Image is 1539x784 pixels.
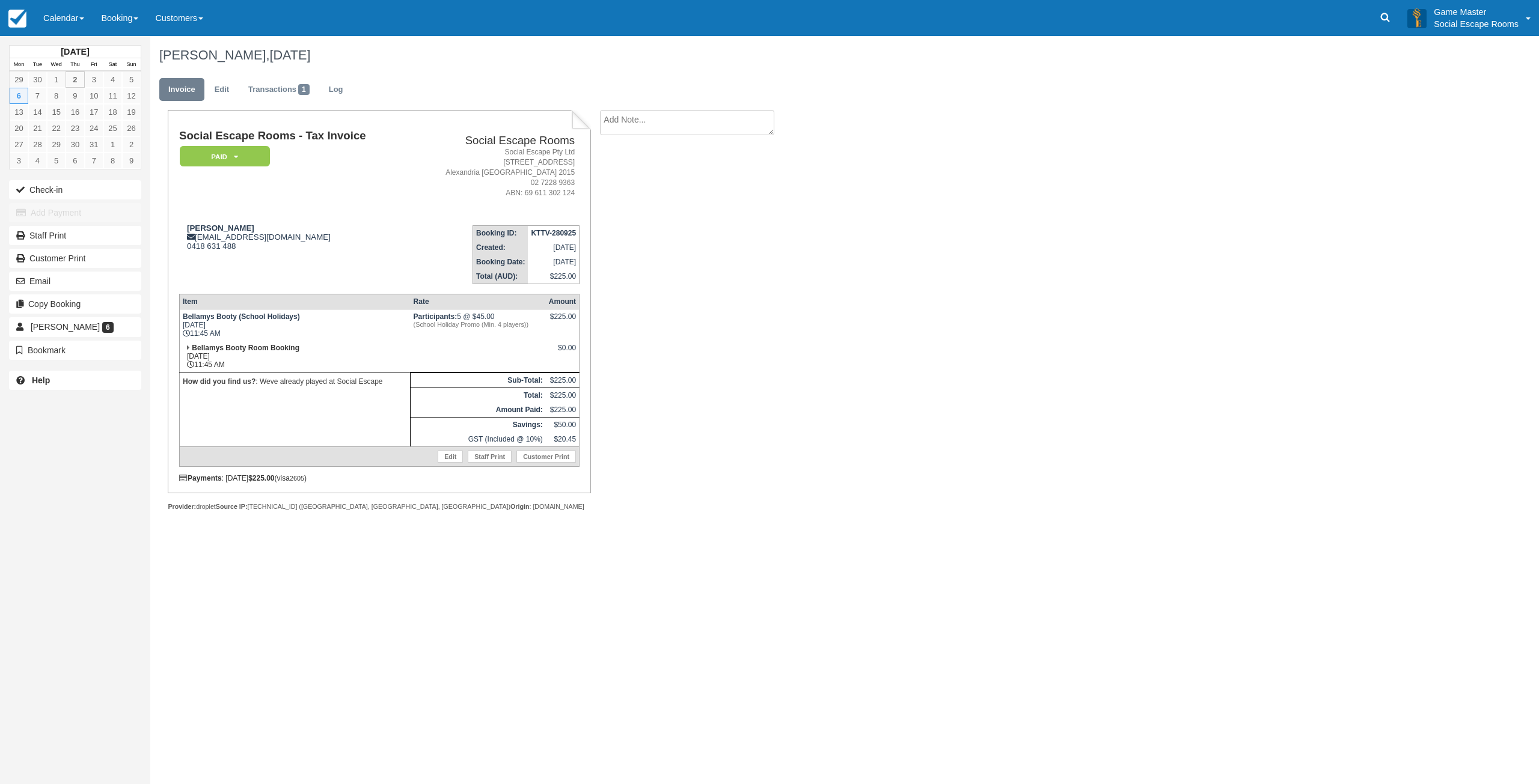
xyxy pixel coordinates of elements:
th: Booking ID: [473,225,528,240]
a: 9 [122,153,141,169]
a: 7 [28,88,47,104]
th: Total: [411,387,546,403]
a: Invoice [159,78,204,102]
address: Social Escape Pty Ltd [STREET_ADDRESS] Alexandria [GEOGRAPHIC_DATA] 2015 02 7228 9363 ABN: 69 611... [414,147,575,199]
strong: Source IP: [216,503,248,510]
th: Item [179,294,410,309]
a: [PERSON_NAME] 6 [9,317,141,336]
strong: Provider: [168,503,196,510]
td: $225.00 [546,372,580,387]
a: 15 [47,104,66,120]
td: [DATE] [528,255,579,269]
a: 11 [103,88,122,104]
a: 6 [10,88,28,104]
img: A3 [1407,8,1427,28]
a: 28 [28,136,47,153]
td: [DATE] 11:45 AM [179,341,410,372]
a: 1 [103,136,122,153]
a: 14 [28,104,47,120]
strong: Payments [179,474,222,482]
button: Add Payment [9,203,141,222]
th: Total (AUD): [473,269,528,284]
span: 1 [298,84,310,95]
a: 20 [10,120,28,136]
a: 8 [103,153,122,169]
th: Amount [546,294,580,309]
p: Game Master [1434,6,1519,18]
a: Transactions1 [239,78,319,102]
a: 22 [47,120,66,136]
a: 17 [85,104,103,120]
a: 24 [85,120,103,136]
strong: Origin [510,503,529,510]
td: $225.00 [546,403,580,418]
a: Staff Print [9,226,141,245]
strong: [PERSON_NAME] [187,223,254,232]
strong: Bellamys Booty (School Holidays) [183,312,300,321]
a: Paid [179,145,266,168]
th: Thu [66,58,84,71]
td: [DATE] [528,240,579,255]
span: [PERSON_NAME] [31,322,100,332]
small: 2605 [290,475,304,482]
button: Email [9,272,141,291]
a: 8 [47,88,66,104]
button: Bookmark [9,341,141,360]
b: Help [32,375,50,385]
a: 5 [122,71,141,88]
img: checkfront-main-nav-mini-logo.png [8,10,26,28]
a: 12 [122,88,141,104]
a: 27 [10,136,28,153]
a: 10 [85,88,103,104]
a: 29 [10,71,28,88]
strong: KTTV-280925 [531,229,576,237]
strong: $225.00 [248,474,274,482]
td: $20.45 [546,432,580,447]
a: 30 [28,71,47,88]
a: 16 [66,104,84,120]
th: Savings: [411,417,546,432]
a: 4 [103,71,122,88]
em: (School Holiday Promo (Min. 4 players)) [414,321,543,328]
a: Edit [438,451,463,463]
td: 5 @ $45.00 [411,309,546,341]
div: : [DATE] (visa ) [179,474,580,482]
td: GST (Included @ 10%) [411,432,546,447]
th: Amount Paid: [411,403,546,418]
a: Log [320,78,352,102]
a: 31 [85,136,103,153]
th: Booking Date: [473,255,528,269]
strong: Bellamys Booty Room Booking [192,344,299,352]
div: droplet [TECHNICAL_ID] ([GEOGRAPHIC_DATA], [GEOGRAPHIC_DATA], [GEOGRAPHIC_DATA]) : [DOMAIN_NAME] [168,502,590,511]
td: $225.00 [546,387,580,403]
th: Tue [28,58,47,71]
em: Paid [180,146,270,167]
h1: [PERSON_NAME], [159,48,1296,62]
td: $50.00 [546,417,580,432]
a: 2 [66,71,84,88]
button: Check-in [9,180,141,199]
a: 6 [66,153,84,169]
a: 4 [28,153,47,169]
span: [DATE] [269,47,310,62]
a: 30 [66,136,84,153]
a: 25 [103,120,122,136]
a: Customer Print [516,451,576,463]
th: Sat [103,58,122,71]
a: Customer Print [9,249,141,268]
th: Sub-Total: [411,372,546,387]
p: Social Escape Rooms [1434,18,1519,30]
a: 26 [122,120,141,136]
a: 29 [47,136,66,153]
a: 18 [103,104,122,120]
a: Edit [206,78,238,102]
th: Created: [473,240,528,255]
strong: [DATE] [61,47,89,56]
div: [EMAIL_ADDRESS][DOMAIN_NAME] 0418 631 488 [179,223,409,251]
a: 23 [66,120,84,136]
h2: Social Escape Rooms [414,135,575,147]
a: 3 [10,153,28,169]
th: Mon [10,58,28,71]
button: Copy Booking [9,294,141,314]
td: [DATE] 11:45 AM [179,309,410,341]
